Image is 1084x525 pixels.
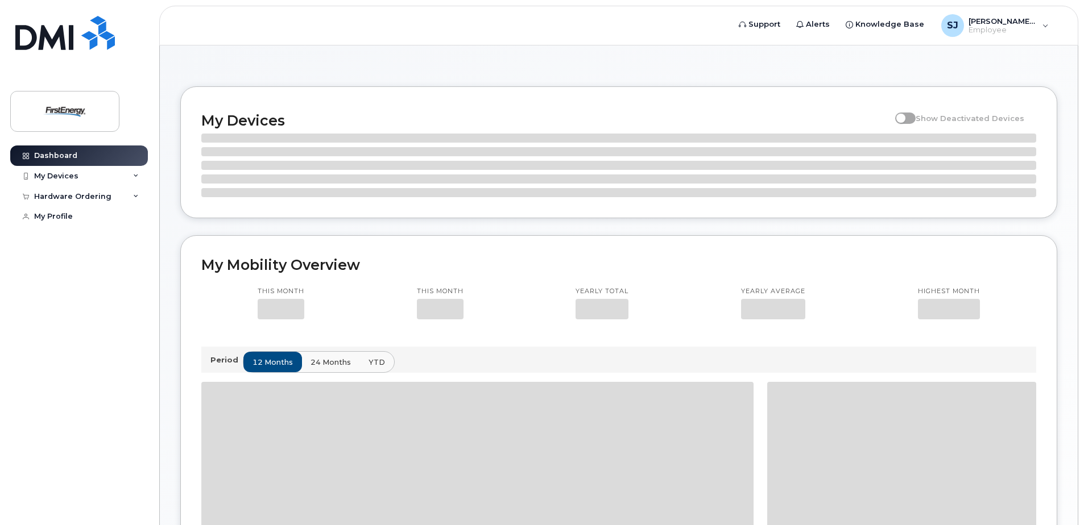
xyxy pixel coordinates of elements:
input: Show Deactivated Devices [895,107,904,116]
p: Yearly total [576,287,628,296]
p: Period [210,355,243,365]
p: Yearly average [741,287,805,296]
h2: My Devices [201,112,889,129]
span: YTD [369,357,385,368]
p: This month [417,287,464,296]
h2: My Mobility Overview [201,256,1036,273]
span: 24 months [311,357,351,368]
p: This month [258,287,304,296]
p: Highest month [918,287,980,296]
span: Show Deactivated Devices [916,114,1024,123]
